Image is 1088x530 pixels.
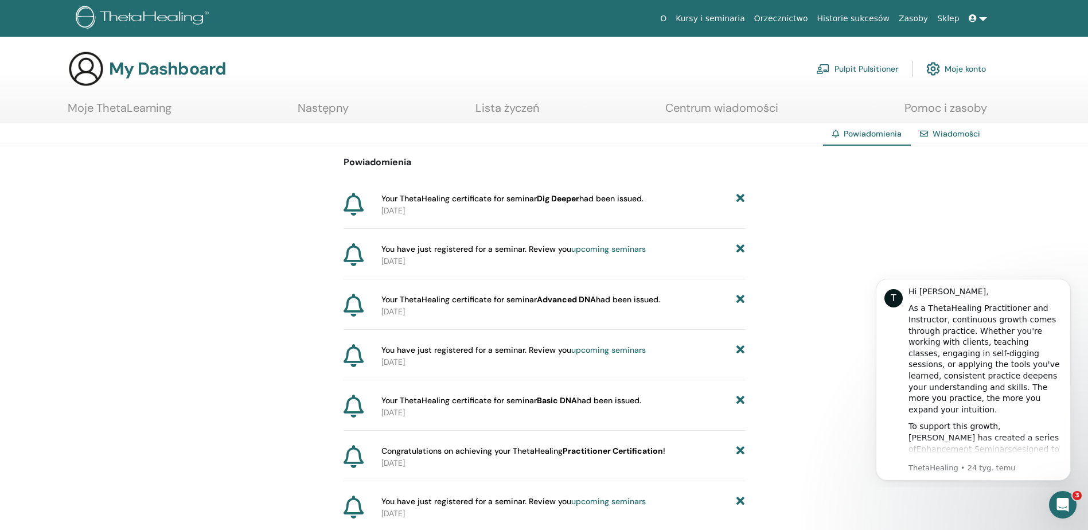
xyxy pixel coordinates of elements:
iframe: Intercom notifications wiadomość [859,268,1088,488]
a: Historie sukcesów [813,8,894,29]
p: [DATE] [381,255,745,267]
a: Następny [298,101,349,123]
iframe: Intercom live chat [1049,491,1077,519]
p: [DATE] [381,205,745,217]
span: Your ThetaHealing certificate for seminar had been issued. [381,395,641,407]
h3: My Dashboard [109,59,226,79]
p: [DATE] [381,407,745,419]
a: Kursy i seminaria [671,8,750,29]
b: Dig Deeper [537,193,579,204]
a: Moje konto [926,56,986,81]
b: Practitioner Certification [563,446,663,456]
a: Lista życzeń [475,101,539,123]
p: [DATE] [381,457,745,469]
a: Moje ThetaLearning [68,101,171,123]
a: upcoming seminars [571,345,646,355]
img: generic-user-icon.jpg [68,50,104,87]
span: You have just registered for a seminar. Review you [381,496,646,508]
a: Wiadomości [933,128,980,139]
a: Pulpit Pulsitioner [816,56,898,81]
span: You have just registered for a seminar. Review you [381,243,646,255]
img: cog.svg [926,59,940,79]
p: [DATE] [381,356,745,368]
a: Centrum wiadomości [665,101,778,123]
a: Sklep [933,8,964,29]
p: Powiadomienia [344,155,745,169]
p: Message from ThetaHealing, sent 24 tyg. temu [50,194,204,205]
span: 3 [1073,491,1082,500]
a: upcoming seminars [571,244,646,254]
span: Your ThetaHealing certificate for seminar had been issued. [381,193,644,205]
span: Your ThetaHealing certificate for seminar had been issued. [381,294,660,306]
a: Pomoc i zasoby [904,101,987,123]
div: To support this growth, [PERSON_NAME] has created a series of designed to help you refine your kn... [50,153,204,276]
a: Enhancement Seminars [58,176,154,185]
p: [DATE] [381,508,745,520]
b: Basic DNA [537,395,577,406]
span: Congratulations on achieving your ThetaHealing ! [381,445,665,457]
span: You have just registered for a seminar. Review you [381,344,646,356]
a: Orzecznictwo [750,8,813,29]
img: chalkboard-teacher.svg [816,64,830,74]
p: [DATE] [381,306,745,318]
a: upcoming seminars [571,496,646,506]
span: Powiadomienia [844,128,902,139]
b: Advanced DNA [537,294,596,305]
a: O [656,8,671,29]
img: logo.png [76,6,213,32]
a: Zasoby [894,8,933,29]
